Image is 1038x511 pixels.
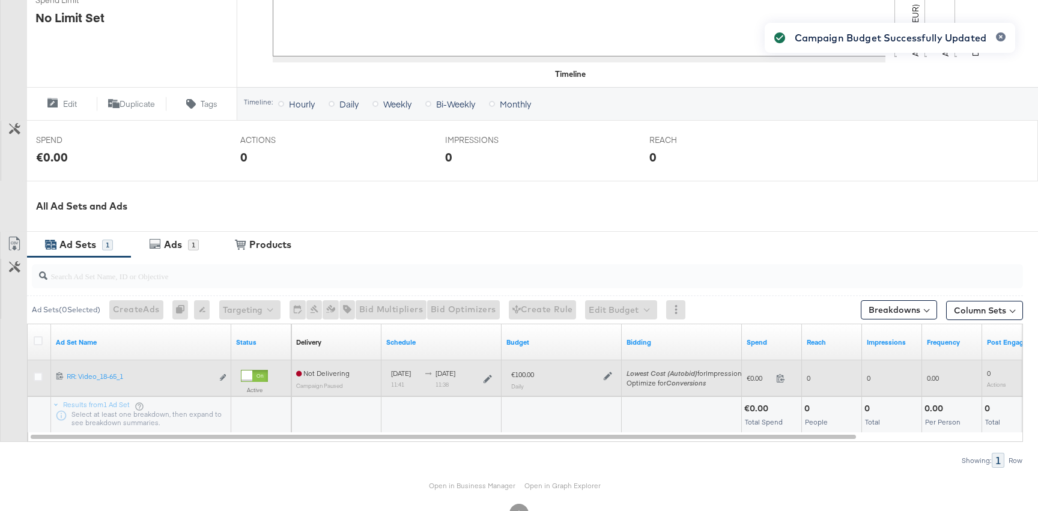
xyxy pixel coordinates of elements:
a: The total amount spent to date. [747,337,797,347]
div: 0 [445,148,452,166]
button: Tags [166,97,237,111]
div: No Limit Set [35,9,105,26]
div: Delivery [296,337,321,347]
div: Optimize for [627,378,745,388]
button: Edit [26,97,97,111]
span: SPEND [36,135,126,146]
a: Open in Business Manager [429,481,515,490]
span: Tags [201,98,217,110]
a: Shows the current budget of Ad Set. [506,337,617,347]
span: ACTIONS [240,135,330,146]
sub: Campaign Paused [296,382,343,389]
em: Lowest Cost (Autobid) [627,369,697,378]
div: Row [1008,456,1023,465]
span: Edit [63,98,77,110]
span: Bi-Weekly [436,98,475,110]
sub: Daily [511,382,524,390]
a: RR: Video_18-65_1 [67,372,213,384]
a: Shows the current state of your Ad Set. [236,337,287,347]
sub: 11:41 [391,381,404,388]
div: Ad Sets [59,238,96,252]
div: Timeline: [243,98,273,106]
div: 1 [188,240,199,250]
span: [DATE] [391,369,411,378]
a: Shows when your Ad Set is scheduled to deliver. [386,337,497,347]
a: Your Ad Set name. [56,337,226,347]
span: for Impressions [627,369,745,378]
div: Ads [164,238,182,252]
a: Open in Graph Explorer [524,481,601,490]
div: 0 [172,300,194,319]
em: Conversions [666,378,706,387]
a: Reflects the ability of your Ad Set to achieve delivery based on ad states, schedule and budget. [296,337,321,347]
span: REACH [649,135,739,146]
div: Showing: [961,456,992,465]
div: 1 [102,240,113,250]
a: Shows your bid and optimisation settings for this Ad Set. [627,337,737,347]
sub: 11:38 [436,381,449,388]
span: Hourly [289,98,315,110]
span: Weekly [383,98,411,110]
button: Duplicate [97,97,167,111]
span: Not Delivering [296,369,350,378]
div: All Ad Sets and Ads [36,199,1038,213]
input: Search Ad Set Name, ID or Objective [47,259,933,283]
span: Daily [339,98,359,110]
div: 1 [992,453,1004,468]
span: €0.00 [747,373,771,382]
span: Monthly [500,98,531,110]
div: €100.00 [511,370,534,379]
div: RR: Video_18-65_1 [67,372,213,381]
span: Total Spend [745,417,783,426]
label: Active [241,386,268,394]
div: Ad Sets ( 0 Selected) [32,304,100,315]
span: [DATE] [436,369,455,378]
span: Duplicate [120,98,155,110]
div: €0.00 [744,403,772,414]
div: €0.00 [36,148,68,166]
div: Campaign Budget Successfully Updated [795,31,986,45]
span: IMPRESSIONS [445,135,535,146]
div: 0 [240,148,247,166]
div: 0 [649,148,657,166]
div: Products [249,238,291,252]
